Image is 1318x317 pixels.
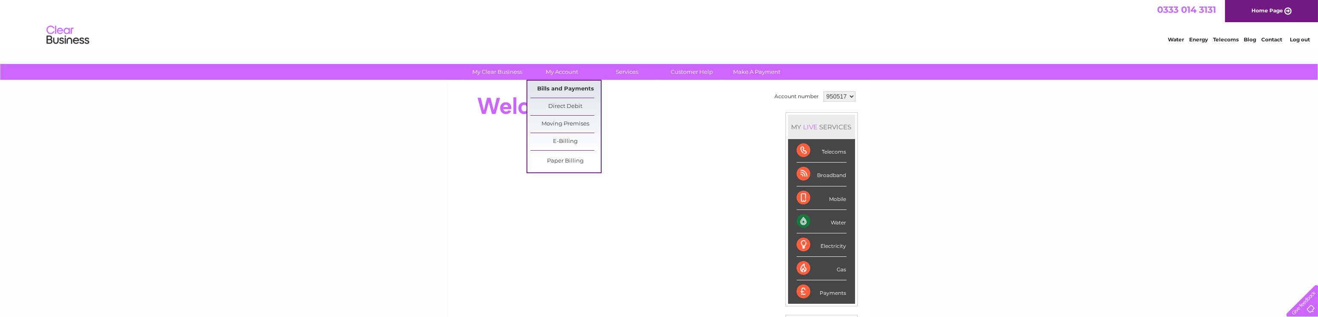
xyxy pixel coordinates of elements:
div: LIVE [802,123,820,131]
div: Clear Business is a trading name of Verastar Limited (registered in [GEOGRAPHIC_DATA] No. 3667643... [458,5,861,41]
a: Paper Billing [530,153,601,170]
img: logo.png [46,22,90,48]
a: Telecoms [1213,36,1239,43]
a: Blog [1244,36,1256,43]
div: Mobile [797,186,847,210]
a: Make A Payment [722,64,792,80]
a: Moving Premises [530,116,601,133]
a: Energy [1189,36,1208,43]
a: Contact [1261,36,1282,43]
a: Services [592,64,662,80]
div: Broadband [797,163,847,186]
div: Payments [797,280,847,303]
a: Direct Debit [530,98,601,115]
td: Account number [773,89,821,104]
div: Gas [797,257,847,280]
a: 0333 014 3131 [1157,4,1216,15]
div: Telecoms [797,139,847,163]
a: Water [1168,36,1184,43]
div: MY SERVICES [788,115,855,139]
a: Customer Help [657,64,727,80]
a: E-Billing [530,133,601,150]
div: Water [797,210,847,233]
a: My Clear Business [462,64,532,80]
a: Bills and Payments [530,81,601,98]
a: Log out [1290,36,1310,43]
div: Electricity [797,233,847,257]
a: My Account [527,64,597,80]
